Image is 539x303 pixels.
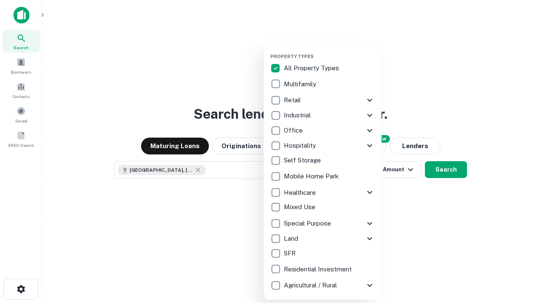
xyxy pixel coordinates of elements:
p: Mobile Home Park [284,171,340,181]
div: Special Purpose [270,216,375,231]
p: Residential Investment [284,264,353,274]
p: SFR [284,248,297,258]
p: All Property Types [284,63,341,73]
p: Industrial [284,110,312,120]
div: Office [270,123,375,138]
div: Retail [270,93,375,108]
iframe: Chat Widget [497,236,539,276]
p: Multifamily [284,79,318,89]
p: Office [284,125,304,136]
p: Retail [284,95,302,105]
div: Agricultural / Rural [270,278,375,293]
p: Self Storage [284,155,323,165]
p: Special Purpose [284,218,333,229]
div: Healthcare [270,185,375,200]
p: Mixed Use [284,202,317,212]
span: Property Types [270,54,314,59]
div: Land [270,231,375,246]
p: Healthcare [284,188,318,198]
p: Hospitality [284,141,318,151]
p: Land [284,234,300,244]
div: Hospitality [270,138,375,153]
p: Agricultural / Rural [284,280,339,290]
div: Industrial [270,108,375,123]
